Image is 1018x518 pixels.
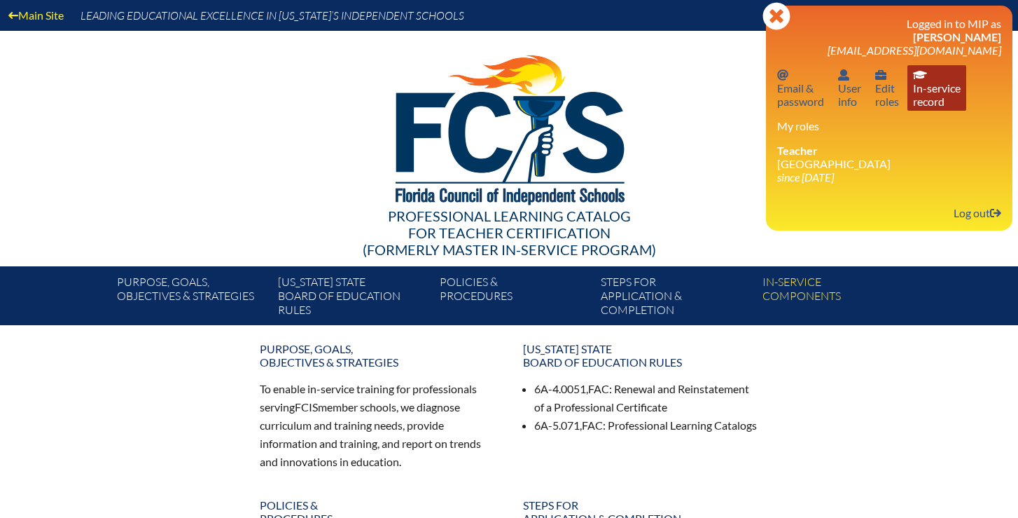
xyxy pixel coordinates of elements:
svg: User info [838,69,849,81]
li: 6A-4.0051, : Renewal and Reinstatement of a Professional Certificate [534,380,758,416]
svg: User info [875,69,886,81]
a: In-service recordIn-servicerecord [907,65,966,111]
span: FCIS [295,400,318,414]
svg: Log out [990,207,1001,219]
a: Email passwordEmail &password [772,65,830,111]
li: 6A-5.071, : Professional Learning Catalogs [534,416,758,435]
svg: Email password [777,69,788,81]
a: In-servicecomponents [757,272,918,325]
span: Teacher [777,144,818,157]
a: Log outLog out [948,203,1007,222]
a: Main Site [3,6,69,25]
span: FAC [588,382,609,395]
a: Purpose, goals,objectives & strategies [251,336,503,374]
svg: In-service record [913,69,927,81]
span: [EMAIL_ADDRESS][DOMAIN_NAME] [828,43,1001,57]
span: FAC [582,418,603,432]
i: since [DATE] [777,170,834,184]
a: [US_STATE] StateBoard of Education rules [272,272,433,325]
h3: My roles [777,119,1001,132]
span: [PERSON_NAME] [913,30,1001,43]
div: Professional Learning Catalog (formerly Master In-service Program) [106,207,912,258]
h3: Logged in to MIP as [777,17,1001,57]
a: Purpose, goals,objectives & strategies [111,272,272,325]
a: Steps forapplication & completion [595,272,756,325]
a: [US_STATE] StateBoard of Education rules [515,336,767,374]
a: User infoUserinfo [832,65,867,111]
li: [GEOGRAPHIC_DATA] [777,144,1001,184]
svg: Close [762,2,790,30]
p: To enable in-service training for professionals serving member schools, we diagnose curriculum an... [260,380,495,470]
a: User infoEditroles [870,65,905,111]
span: for Teacher Certification [408,224,611,241]
img: FCISlogo221.eps [365,31,654,222]
a: Policies &Procedures [434,272,595,325]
